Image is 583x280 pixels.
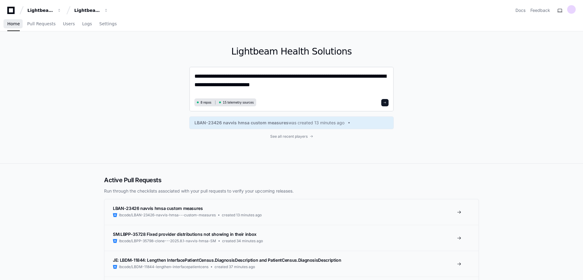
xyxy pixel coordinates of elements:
[99,22,117,26] span: Settings
[72,5,111,16] button: Lightbeam Health Solutions
[119,213,216,218] span: lbcode/LBAN-23426-navvis-hmsa---custom-measures
[530,7,550,13] button: Feedback
[27,22,55,26] span: Pull Requests
[119,239,216,243] span: lbcode/LBPP-35798-clone---2025.8.1-navvis-hmsa-SM
[104,188,479,194] p: Run through the checklists associated with your pull requests to verify your upcoming releases.
[222,239,263,243] span: created 34 minutes ago
[215,264,255,269] span: created 37 minutes ago
[194,120,288,126] span: LBAN-23426 navvis hmsa custom measures
[189,46,394,57] h1: Lightbeam Health Solutions
[270,134,308,139] span: See all recent players
[194,120,389,126] a: LBAN-23426 navvis hmsa custom measureswas created 13 minutes ago
[27,7,54,13] div: Lightbeam Health
[515,7,525,13] a: Docs
[104,176,479,184] h2: Active Pull Requests
[288,120,344,126] span: was created 13 minutes ago
[189,134,394,139] a: See all recent players
[222,213,262,218] span: created 13 minutes ago
[63,17,75,31] a: Users
[99,17,117,31] a: Settings
[74,7,100,13] div: Lightbeam Health Solutions
[25,5,64,16] button: Lightbeam Health
[63,22,75,26] span: Users
[113,206,203,211] span: LBAN-23426 navvis hmsa custom measures
[82,17,92,31] a: Logs
[82,22,92,26] span: Logs
[113,257,341,263] span: JE: LBDM-11844: Lengthen InterfacePatientCensus.DiagnosisDescription and PatientCensus.DiagnosisD...
[113,232,257,237] span: SM:LBPP-35728 Fixed provider distributions not showing in their inbox
[27,17,55,31] a: Pull Requests
[104,225,479,251] a: SM:LBPP-35728 Fixed provider distributions not showing in their inboxlbcode/LBPP-35798-clone---20...
[104,251,479,277] a: JE: LBDM-11844: Lengthen InterfacePatientCensus.DiagnosisDescription and PatientCensus.DiagnosisD...
[7,17,20,31] a: Home
[201,100,211,105] span: 8 repos
[104,199,479,225] a: LBAN-23426 navvis hmsa custom measureslbcode/LBAN-23426-navvis-hmsa---custom-measurescreated 13 m...
[119,264,208,269] span: lbcode/LBDM-11844-lengthen-interfacepatientcens
[223,100,253,105] span: 15 telemetry sources
[7,22,20,26] span: Home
